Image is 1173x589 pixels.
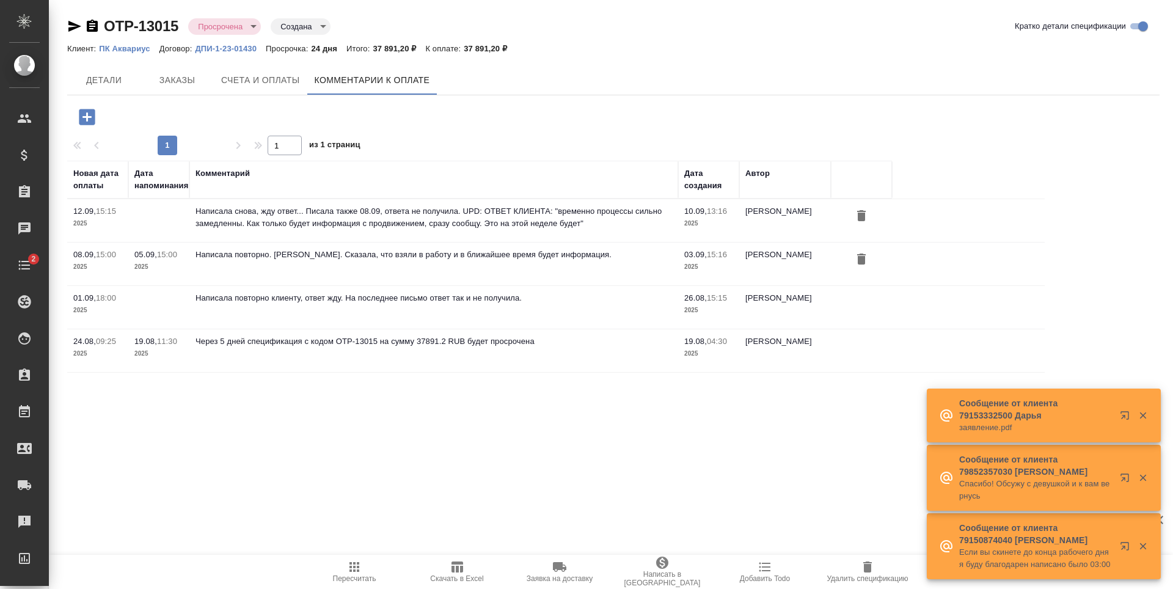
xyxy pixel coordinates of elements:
p: 24.08, [73,337,96,346]
p: 26.08, [684,293,707,302]
span: Детали [75,73,133,88]
p: 2025 [73,348,122,360]
p: 04:30 [707,337,727,346]
a: ПК Аквариус [99,43,159,53]
button: Закрыть [1130,541,1155,552]
td: [PERSON_NAME] [739,243,831,285]
p: Написала снова, жду ответ... Писала также 08.09, ответа не получила. UPD: ОТВЕТ КЛИЕНТА: "временн... [195,205,672,230]
div: Дата создания [684,167,733,192]
p: 2025 [73,304,122,316]
button: Создана [277,21,315,32]
td: [PERSON_NAME] [739,329,831,372]
p: 2025 [684,348,733,360]
p: Сообщение от клиента 79852357030 [PERSON_NAME] [959,453,1112,478]
div: Комментарий [195,167,250,180]
div: Дата напоминания [134,167,188,192]
button: Просрочена [194,21,246,32]
button: Удалить [851,249,872,271]
span: Счета и оплаты [221,73,300,88]
p: 37 891,20 ₽ [464,44,516,53]
p: 15:15 [707,293,727,302]
p: Написала повторно клиенту, ответ жду. На последнее письмо ответ так и не получила. [195,292,672,304]
div: Новая дата оплаты [73,167,122,192]
button: Закрыть [1130,410,1155,421]
p: 15:00 [96,250,116,259]
p: 2025 [134,348,183,360]
button: Скопировать ссылку для ЯМессенджера [67,19,82,34]
a: OTP-13015 [104,18,178,34]
span: из 1 страниц [309,137,360,155]
p: Итого: [346,44,373,53]
p: Сообщение от клиента 79153332500 Дарья [959,397,1112,422]
button: Открыть в новой вкладке [1113,466,1142,495]
p: заявление.pdf [959,422,1112,434]
p: 12.09, [73,207,96,216]
p: 19.08, [684,337,707,346]
p: 13:16 [707,207,727,216]
span: 2 [24,253,43,265]
button: Открыть в новой вкладке [1113,403,1142,433]
p: Просрочка: [266,44,311,53]
p: Договор: [159,44,195,53]
p: Сообщение от клиента 79150874040 [PERSON_NAME] [959,522,1112,546]
div: Автор [745,167,770,180]
p: 15:15 [96,207,116,216]
button: Открыть в новой вкладке [1113,534,1142,563]
p: Написала повторно. [PERSON_NAME]. Сказала, что взяли в работу и в ближайшее время будет информация. [195,249,672,261]
p: 37 891,20 ₽ [373,44,425,53]
p: 2025 [684,218,733,230]
p: 09:25 [96,337,116,346]
div: Просрочена [188,18,261,35]
td: [PERSON_NAME] [739,199,831,242]
div: Просрочена [271,18,330,35]
p: 01.09, [73,293,96,302]
p: 18:00 [96,293,116,302]
p: Через 5 дней спецификация с кодом OTP-13015 на сумму 37891.2 RUB будет просрочена [195,335,672,348]
button: Скопировать ссылку [85,19,100,34]
p: 2025 [684,304,733,316]
p: 2025 [73,261,122,273]
p: 2025 [134,261,183,273]
span: Кратко детали спецификации [1015,20,1126,32]
span: Заказы [148,73,206,88]
p: 15:16 [707,250,727,259]
p: ДПИ-1-23-01430 [195,44,266,53]
p: К оплате: [425,44,464,53]
p: Если вы скинете до конца рабочего дня я буду благодарен написано было 03:00 [959,546,1112,571]
a: ДПИ-1-23-01430 [195,43,266,53]
p: 11:30 [157,337,177,346]
p: Клиент: [67,44,99,53]
p: 2025 [73,218,122,230]
button: Добавить комментарий [70,104,104,130]
p: 10.09, [684,207,707,216]
p: 24 дня [311,44,346,53]
button: Закрыть [1130,472,1155,483]
span: Комментарии к оплате [315,73,430,88]
p: 03.09, [684,250,707,259]
a: 2 [3,250,46,280]
p: 05.09, [134,250,157,259]
p: 2025 [684,261,733,273]
p: 08.09, [73,250,96,259]
p: 19.08, [134,337,157,346]
p: 15:00 [157,250,177,259]
p: Спасибо! Обсужу с девушкой и к вам вернусь [959,478,1112,502]
button: Удалить [851,205,872,228]
td: [PERSON_NAME] [739,286,831,329]
p: ПК Аквариус [99,44,159,53]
